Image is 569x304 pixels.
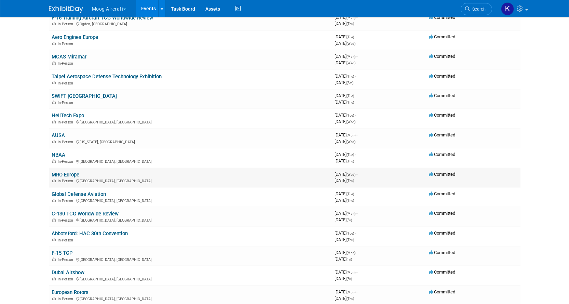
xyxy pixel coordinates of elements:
[429,250,455,255] span: Committed
[347,75,354,78] span: (Thu)
[58,61,75,66] span: In-Person
[355,93,356,98] span: -
[429,191,455,196] span: Committed
[461,3,492,15] a: Search
[347,153,354,157] span: (Tue)
[52,15,153,21] a: F-16 Training Aircraft TCG Worldwide Review
[52,276,329,281] div: [GEOGRAPHIC_DATA], [GEOGRAPHIC_DATA]
[52,101,56,104] img: In-Person Event
[335,158,354,163] span: [DATE]
[52,296,329,301] div: [GEOGRAPHIC_DATA], [GEOGRAPHIC_DATA]
[52,269,84,276] a: Dubai Airshow
[52,256,329,262] div: [GEOGRAPHIC_DATA], [GEOGRAPHIC_DATA]
[335,21,354,26] span: [DATE]
[58,179,75,183] span: In-Person
[356,250,357,255] span: -
[52,230,128,237] a: Abbotsford: HAC 30th Convention
[335,152,356,157] span: [DATE]
[347,120,355,124] span: (Wed)
[347,232,354,235] span: (Tue)
[52,140,56,143] img: In-Person Event
[52,120,56,123] img: In-Person Event
[52,217,329,223] div: [GEOGRAPHIC_DATA], [GEOGRAPHIC_DATA]
[52,159,56,163] img: In-Person Event
[347,277,352,281] span: (Fri)
[335,198,354,203] span: [DATE]
[52,139,329,144] div: [US_STATE], [GEOGRAPHIC_DATA]
[58,42,75,46] span: In-Person
[347,42,355,45] span: (Wed)
[58,101,75,105] span: In-Person
[347,212,355,215] span: (Mon)
[52,42,56,45] img: In-Person Event
[347,61,355,65] span: (Wed)
[58,22,75,26] span: In-Person
[335,139,355,144] span: [DATE]
[347,238,354,242] span: (Thu)
[356,132,357,137] span: -
[335,172,357,177] span: [DATE]
[355,230,356,236] span: -
[52,132,65,138] a: AUSA
[335,34,356,39] span: [DATE]
[347,55,355,58] span: (Mon)
[335,296,354,301] span: [DATE]
[335,289,357,294] span: [DATE]
[58,277,75,281] span: In-Person
[429,289,455,294] span: Committed
[335,100,354,105] span: [DATE]
[335,119,355,124] span: [DATE]
[58,140,75,144] span: In-Person
[52,81,56,84] img: In-Person Event
[356,15,357,20] span: -
[429,172,455,177] span: Committed
[335,217,352,222] span: [DATE]
[335,256,352,262] span: [DATE]
[355,113,356,118] span: -
[347,192,354,196] span: (Tue)
[52,198,329,203] div: [GEOGRAPHIC_DATA], [GEOGRAPHIC_DATA]
[347,81,353,85] span: (Sat)
[429,113,455,118] span: Committed
[52,61,56,65] img: In-Person Event
[335,132,357,137] span: [DATE]
[335,269,357,275] span: [DATE]
[356,269,357,275] span: -
[347,218,352,222] span: (Fri)
[335,54,357,59] span: [DATE]
[347,251,355,255] span: (Mon)
[52,179,56,182] img: In-Person Event
[429,15,455,20] span: Committed
[347,35,354,39] span: (Tue)
[355,191,356,196] span: -
[58,120,75,124] span: In-Person
[501,2,514,15] img: Kathryn Germony
[58,257,75,262] span: In-Person
[429,93,455,98] span: Committed
[52,250,73,256] a: F-15 TCP
[52,119,329,124] div: [GEOGRAPHIC_DATA], [GEOGRAPHIC_DATA]
[335,93,356,98] span: [DATE]
[58,199,75,203] span: In-Person
[52,218,56,222] img: In-Person Event
[52,199,56,202] img: In-Person Event
[347,173,355,176] span: (Wed)
[335,237,354,242] span: [DATE]
[347,297,354,301] span: (Thu)
[429,211,455,216] span: Committed
[335,60,355,65] span: [DATE]
[347,257,352,261] span: (Fri)
[58,297,75,301] span: In-Person
[335,250,357,255] span: [DATE]
[347,290,355,294] span: (Mon)
[347,101,354,104] span: (Thu)
[335,230,356,236] span: [DATE]
[429,54,455,59] span: Committed
[52,74,162,80] a: Taipei Aerospace Defense Technology Exhibition
[58,159,75,164] span: In-Person
[347,94,354,98] span: (Tue)
[52,277,56,280] img: In-Person Event
[52,93,117,99] a: SWIFT [GEOGRAPHIC_DATA]
[335,15,357,20] span: [DATE]
[52,178,329,183] div: [GEOGRAPHIC_DATA], [GEOGRAPHIC_DATA]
